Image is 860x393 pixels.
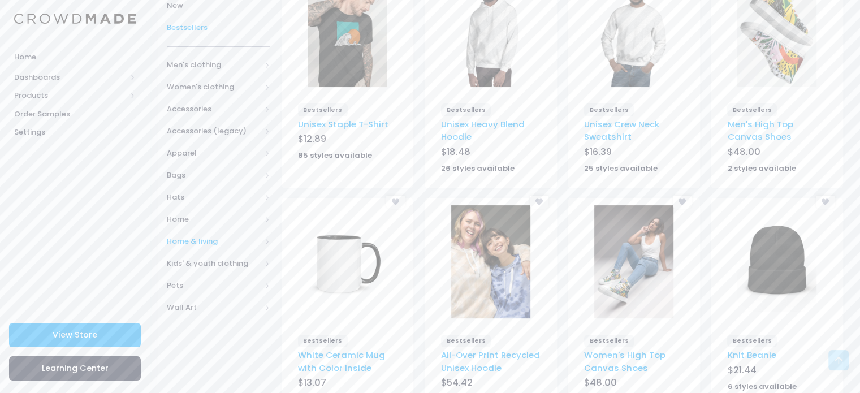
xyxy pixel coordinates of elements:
[14,72,126,83] span: Dashboards
[727,145,826,161] div: $
[727,335,777,347] span: Bestsellers
[727,163,796,174] strong: 2 styles available
[298,103,348,116] span: Bestsellers
[167,148,261,159] span: Apparel
[167,81,261,93] span: Women's clothing
[584,335,634,347] span: Bestsellers
[584,103,634,116] span: Bestsellers
[9,356,141,381] a: Learning Center
[167,280,261,291] span: Pets
[304,376,326,389] span: 13.07
[298,335,348,347] span: Bestsellers
[733,364,756,377] span: 21.44
[584,145,683,161] div: $
[167,302,261,313] span: Wall Art
[590,376,617,389] span: 48.00
[304,132,326,145] span: 12.89
[441,163,515,174] strong: 26 styles available
[590,145,612,158] span: 16.39
[727,103,777,116] span: Bestsellers
[167,59,261,71] span: Men's clothing
[447,145,470,158] span: 18.48
[298,150,372,161] strong: 85 styles available
[584,376,683,392] div: $
[298,132,397,148] div: $
[441,145,540,161] div: $
[441,103,491,116] span: Bestsellers
[14,127,136,138] span: Settings
[447,376,473,389] span: 54.42
[167,258,261,269] span: Kids' & youth clothing
[441,118,525,142] a: Unisex Heavy Blend Hoodie
[584,349,665,373] a: Women's High Top Canvas Shoes
[9,323,141,347] a: View Store
[167,192,261,203] span: Hats
[167,103,261,115] span: Accessories
[584,118,659,142] a: Unisex Crew Neck Sweatshirt
[14,90,126,101] span: Products
[42,362,109,374] span: Learning Center
[14,14,136,24] img: Logo
[584,163,658,174] strong: 25 styles available
[167,22,270,33] span: Bestsellers
[167,214,261,225] span: Home
[167,170,261,181] span: Bags
[727,381,796,392] strong: 6 styles available
[167,126,261,137] span: Accessories (legacy)
[727,118,793,142] a: Men's High Top Canvas Shoes
[727,349,776,361] a: Knit Beanie
[53,329,97,340] span: View Store
[733,145,760,158] span: 48.00
[167,17,270,39] a: Bestsellers
[298,118,388,130] a: Unisex Staple T-Shirt
[298,376,397,392] div: $
[441,376,540,392] div: $
[14,109,136,120] span: Order Samples
[441,335,491,347] span: Bestsellers
[167,236,261,247] span: Home & living
[298,349,385,373] a: White Ceramic Mug with Color Inside
[14,51,136,63] span: Home
[727,364,826,379] div: $
[441,349,540,373] a: All-Over Print Recycled Unisex Hoodie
